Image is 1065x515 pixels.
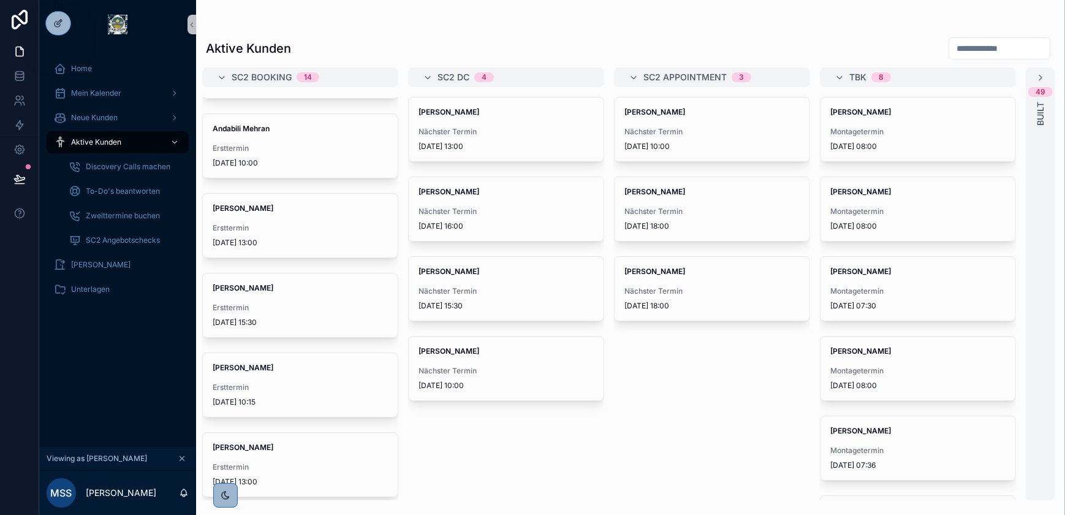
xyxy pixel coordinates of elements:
span: [DATE] 10:00 [624,142,800,151]
a: [PERSON_NAME]Montagetermin[DATE] 08:00 [820,177,1016,242]
span: Built [1034,102,1047,126]
span: Ersttermin [213,462,388,472]
div: scrollable content [39,49,196,316]
span: [DATE] 18:00 [624,301,800,311]
strong: [PERSON_NAME] [830,187,891,196]
div: 14 [304,72,312,82]
span: [DATE] 13:00 [419,142,594,151]
a: [PERSON_NAME]Nächster Termin[DATE] 10:00 [408,336,604,401]
span: Nächster Termin [419,366,594,376]
span: To-Do's beantworten [86,186,160,196]
strong: [PERSON_NAME] [624,187,685,196]
a: [PERSON_NAME]Nächster Termin[DATE] 18:00 [614,256,810,321]
a: Andabili MehranErsttermin[DATE] 10:00 [202,113,398,178]
span: [DATE] 10:00 [213,158,388,168]
span: Montagetermin [830,127,1006,137]
span: [DATE] 07:36 [830,460,1006,470]
span: Montagetermin [830,286,1006,296]
a: [PERSON_NAME]Nächster Termin[DATE] 15:30 [408,256,604,321]
span: Discovery Calls machen [86,162,170,172]
span: Nächster Termin [419,207,594,216]
span: [DATE] 07:30 [830,301,1006,311]
span: Montagetermin [830,366,1006,376]
strong: [PERSON_NAME] [624,107,685,116]
span: Viewing as [PERSON_NAME] [47,454,147,464]
span: Nächster Termin [419,286,594,296]
span: Montagetermin [830,446,1006,456]
a: Mein Kalender [47,82,189,104]
a: Home [47,58,189,80]
span: SC2 Appointment [643,71,727,83]
a: [PERSON_NAME]Montagetermin[DATE] 08:00 [820,97,1016,162]
a: [PERSON_NAME] [47,254,189,276]
span: Nächster Termin [624,127,800,137]
span: [DATE] 08:00 [830,221,1006,231]
span: [DATE] 10:00 [419,381,594,391]
span: SC2 Angebotschecks [86,235,160,245]
strong: [PERSON_NAME] [830,346,891,356]
span: Nächster Termin [419,127,594,137]
span: SC2 Booking [232,71,292,83]
span: MSS [51,486,72,500]
span: [DATE] 08:00 [830,142,1006,151]
a: Discovery Calls machen [61,156,189,178]
strong: [PERSON_NAME] [830,267,891,276]
span: Aktive Kunden [71,137,121,147]
span: Nächster Termin [624,286,800,296]
span: Unterlagen [71,284,110,294]
span: Mein Kalender [71,88,121,98]
span: [DATE] 15:30 [419,301,594,311]
span: Ersttermin [213,223,388,233]
a: [PERSON_NAME]Ersttermin[DATE] 15:30 [202,273,398,338]
strong: [PERSON_NAME] [419,267,479,276]
span: Ersttermin [213,143,388,153]
span: TBK [849,71,866,83]
a: [PERSON_NAME]Nächster Termin[DATE] 18:00 [614,177,810,242]
a: [PERSON_NAME]Nächster Termin[DATE] 10:00 [614,97,810,162]
span: Montagetermin [830,207,1006,216]
strong: [PERSON_NAME] [830,107,891,116]
span: [DATE] 08:00 [830,381,1006,391]
span: [DATE] 13:00 [213,477,388,487]
span: Nächster Termin [624,207,800,216]
strong: [PERSON_NAME] [624,267,685,276]
div: 3 [739,72,744,82]
a: [PERSON_NAME]Montagetermin[DATE] 07:30 [820,256,1016,321]
span: [DATE] 10:15 [213,397,388,407]
strong: [PERSON_NAME] [419,346,479,356]
a: [PERSON_NAME]Ersttermin[DATE] 10:15 [202,353,398,418]
a: Unterlagen [47,278,189,300]
strong: [PERSON_NAME] [830,426,891,435]
strong: Andabili Mehran [213,124,270,133]
div: 49 [1036,87,1045,97]
a: Zweittermine buchen [61,205,189,227]
strong: [PERSON_NAME] [213,204,273,213]
a: [PERSON_NAME]Nächster Termin[DATE] 13:00 [408,97,604,162]
a: [PERSON_NAME]Montagetermin[DATE] 08:00 [820,336,1016,401]
h1: Aktive Kunden [206,40,291,57]
a: [PERSON_NAME]Ersttermin[DATE] 13:00 [202,193,398,258]
a: Neue Kunden [47,107,189,129]
span: [DATE] 13:00 [213,238,388,248]
div: 8 [879,72,884,82]
span: [DATE] 16:00 [419,221,594,231]
strong: [PERSON_NAME] [213,283,273,292]
strong: [PERSON_NAME] [213,443,273,452]
p: [PERSON_NAME] [86,487,156,499]
a: [PERSON_NAME]Montagetermin[DATE] 07:36 [820,416,1016,481]
a: SC2 Angebotschecks [61,229,189,251]
strong: [PERSON_NAME] [419,187,479,196]
span: Zweittermine buchen [86,211,160,221]
a: [PERSON_NAME]Ersttermin[DATE] 13:00 [202,432,398,497]
a: To-Do's beantworten [61,180,189,202]
span: SC2 DC [438,71,469,83]
span: [DATE] 18:00 [624,221,800,231]
span: Ersttermin [213,303,388,313]
a: [PERSON_NAME]Nächster Termin[DATE] 16:00 [408,177,604,242]
div: 4 [482,72,487,82]
span: Neue Kunden [71,113,118,123]
strong: [PERSON_NAME] [419,107,479,116]
strong: [PERSON_NAME] [213,363,273,372]
span: [DATE] 15:30 [213,318,388,327]
a: Aktive Kunden [47,131,189,153]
